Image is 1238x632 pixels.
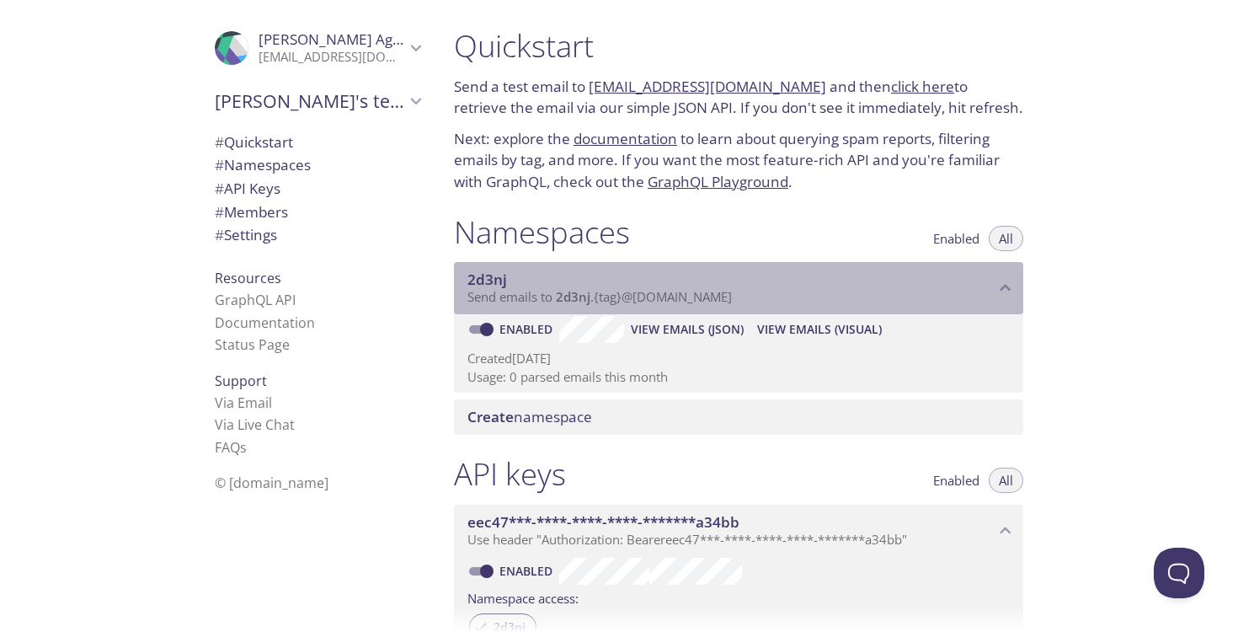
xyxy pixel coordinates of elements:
a: Via Live Chat [215,415,295,434]
button: All [989,226,1023,251]
span: namespace [467,407,592,426]
a: click here [891,77,954,96]
button: Enabled [923,468,990,493]
a: Enabled [497,321,559,337]
span: Settings [215,225,277,244]
div: 2d3nj namespace [454,262,1023,314]
span: 2d3nj [556,288,590,305]
div: Namespaces [201,153,434,177]
div: Team Settings [201,223,434,247]
span: s [240,438,247,457]
button: View Emails (JSON) [624,316,750,343]
p: Usage: 0 parsed emails this month [467,368,1010,386]
span: Send emails to . {tag} @[DOMAIN_NAME] [467,288,732,305]
h1: Quickstart [454,27,1023,65]
span: # [215,225,224,244]
div: Members [201,201,434,224]
span: Namespaces [215,155,311,174]
p: [EMAIL_ADDRESS][DOMAIN_NAME] [259,49,405,66]
span: Support [215,372,267,390]
div: Ananth Vaibhav's team [201,79,434,123]
h1: Namespaces [454,213,630,251]
span: View Emails (Visual) [757,319,882,340]
iframe: Help Scout Beacon - Open [1154,548,1204,598]
div: Create namespace [454,399,1023,435]
p: Send a test email to and then to retrieve the email via our simple JSON API. If you don't see it ... [454,76,1023,119]
span: Resources [215,269,281,287]
span: Create [467,407,514,426]
div: Quickstart [201,131,434,154]
div: API Keys [201,177,434,201]
a: Status Page [215,335,290,354]
a: [EMAIL_ADDRESS][DOMAIN_NAME] [589,77,826,96]
span: 2d3nj [467,270,507,289]
span: API Keys [215,179,280,198]
h1: API keys [454,455,566,493]
div: Ananth Vaibhav Agrawal [201,20,434,76]
span: Members [215,202,288,222]
button: View Emails (Visual) [750,316,888,343]
p: Next: explore the to learn about querying spam reports, filtering emails by tag, and more. If you... [454,128,1023,193]
span: # [215,202,224,222]
span: # [215,155,224,174]
span: [PERSON_NAME] Agrawal [259,29,430,49]
a: GraphQL Playground [648,172,788,191]
span: [PERSON_NAME]'s team [215,89,405,113]
span: Quickstart [215,132,293,152]
a: Via Email [215,394,272,412]
span: View Emails (JSON) [631,319,744,340]
a: Documentation [215,313,315,332]
a: FAQ [215,438,247,457]
button: All [989,468,1023,493]
button: Enabled [923,226,990,251]
p: Created [DATE] [467,350,1010,367]
a: Enabled [497,563,559,579]
span: © [DOMAIN_NAME] [215,474,328,492]
span: # [215,132,224,152]
span: # [215,179,224,198]
label: Namespace access: [467,585,579,609]
a: GraphQL API [215,291,296,309]
a: documentation [574,129,677,148]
